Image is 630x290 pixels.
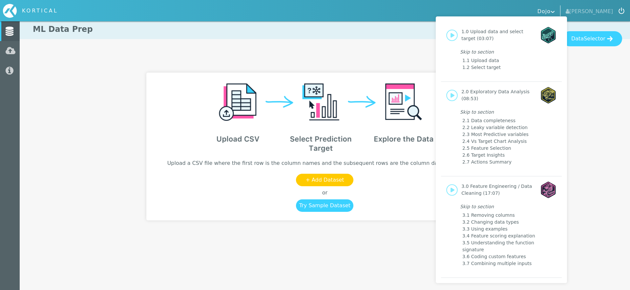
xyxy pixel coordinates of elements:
[462,260,532,267] button: 3.7 Combining multiple inputs
[540,182,556,198] img: dragon-red-hex.svg
[462,64,501,71] button: 1.2 Select target
[446,27,540,43] button: 1.0 Upload data and select target (03:07)
[462,57,499,64] button: 1.1 Upload data
[462,131,529,138] button: 2.3 Most Predictive variables
[446,184,458,196] img: icon-play.svg
[461,28,537,42] h4: 1.0 Upload data and select target (03:07)
[446,30,458,41] img: icon-play.svg
[462,124,528,131] button: 2.2 Leaky variable detection
[540,87,556,103] img: tiger-yellow-hex.svg
[462,239,556,253] button: 3.5 Understanding the function signature
[460,49,494,55] i: Skip to section
[462,145,511,152] button: 2.5 Feature Selection
[462,253,526,260] button: 3.6 Coding custom features
[460,109,494,115] i: Skip to section
[461,88,537,102] h4: 2.0 Exploratory Data Analysis (08:53)
[462,117,515,124] button: 2.1 Data completeness
[462,159,512,166] button: 2.7 Actions Summary
[462,226,508,233] button: 3.3 Using examples
[461,183,537,197] h4: 3.0 Feature Engineering / Data Cleaning (17:07)
[540,27,556,43] img: grasshopper-green-hex.svg
[446,87,540,103] button: 2.0 Exploratory Data Analysis (08:53)
[462,152,505,159] button: 2.6 Target Insights
[462,233,535,239] button: 3.4 Feature scoring explanation
[446,182,540,198] button: 3.0 Feature Engineering / Data Cleaning (17:07)
[460,204,494,209] i: Skip to section
[462,219,519,226] button: 3.2 Changing data types
[446,90,458,101] img: icon-play.svg
[462,138,527,145] button: 2.4 Vs Target Chart Analysis
[462,212,515,219] button: 3.1 Removing columns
